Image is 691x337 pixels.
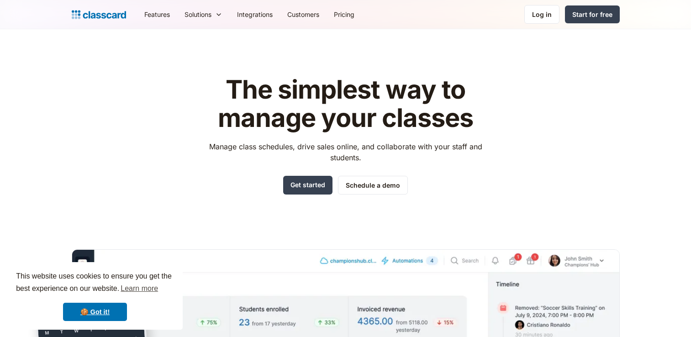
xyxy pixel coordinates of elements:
[185,10,211,19] div: Solutions
[532,10,552,19] div: Log in
[119,282,159,295] a: learn more about cookies
[200,76,491,132] h1: The simplest way to manage your classes
[327,4,362,25] a: Pricing
[572,10,612,19] div: Start for free
[524,5,559,24] a: Log in
[72,8,126,21] a: home
[63,303,127,321] a: dismiss cookie message
[283,176,332,195] a: Get started
[565,5,620,23] a: Start for free
[200,141,491,163] p: Manage class schedules, drive sales online, and collaborate with your staff and students.
[338,176,408,195] a: Schedule a demo
[137,4,177,25] a: Features
[280,4,327,25] a: Customers
[177,4,230,25] div: Solutions
[230,4,280,25] a: Integrations
[7,262,183,330] div: cookieconsent
[16,271,174,295] span: This website uses cookies to ensure you get the best experience on our website.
